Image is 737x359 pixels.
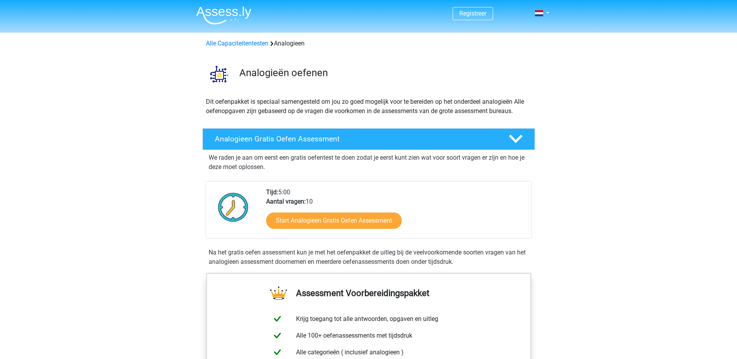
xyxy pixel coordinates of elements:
[215,134,496,143] h4: Analogieen Gratis Oefen Assessment
[266,198,306,205] b: Aantal vragen:
[266,213,402,229] a: Start Analogieen Gratis Oefen Assessment
[196,6,251,24] img: Assessly
[199,128,538,150] a: Analogieen Gratis Oefen Assessment
[260,188,531,238] div: 5:00 10
[206,248,532,267] div: Na het gratis oefen assessment kun je met het oefenpakket de uitleg bij de veelvoorkomende soorte...
[266,188,278,196] b: Tijd:
[203,39,535,48] div: Analogieen
[206,97,531,116] p: Dit oefenpakket is speciaal samengesteld om jou zo goed mogelijk voor te bereiden op het onderdee...
[203,58,236,91] img: analogieen
[459,10,486,17] a: Registreer
[209,153,529,172] p: We raden je aan om eerst een gratis oefentest te doen zodat je eerst kunt zien wat voor soort vra...
[214,188,253,227] img: Klok
[206,40,268,47] a: Alle Capaciteitentesten
[239,67,529,79] h3: Analogieën oefenen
